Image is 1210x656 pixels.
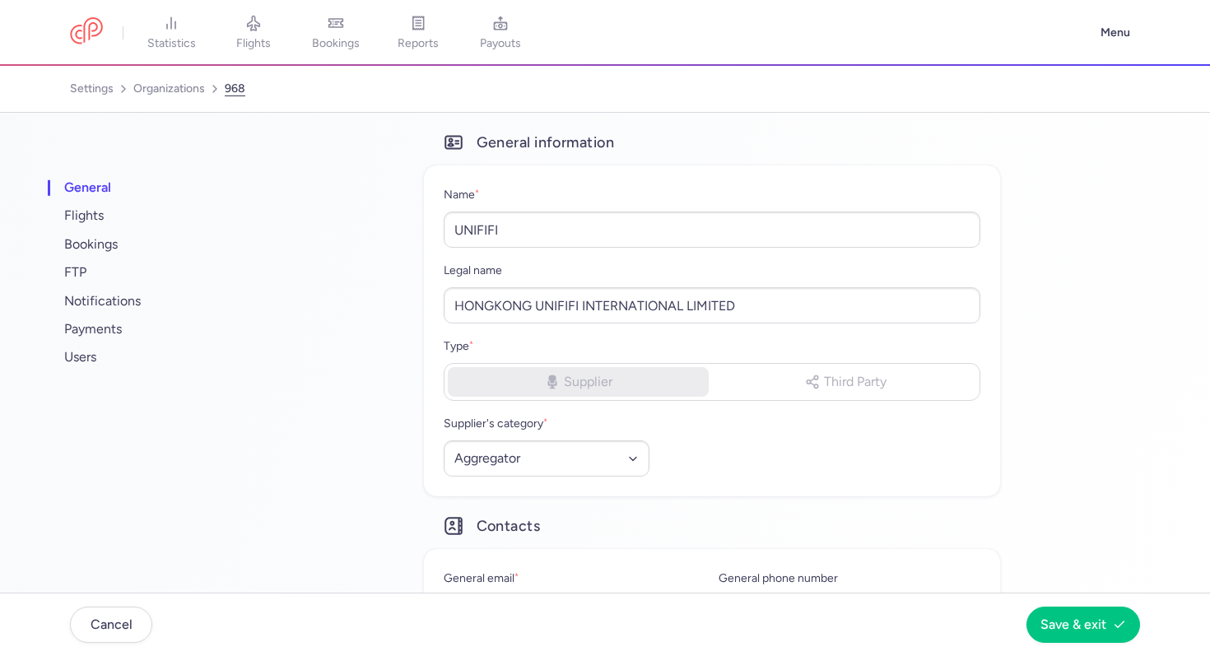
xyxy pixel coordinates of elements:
[147,36,196,51] span: statistics
[1026,607,1140,643] button: Save & exit
[444,337,473,356] legend: Type
[295,15,377,51] a: bookings
[91,617,133,632] span: Cancel
[225,76,245,102] a: 968
[70,607,152,643] button: Cancel
[424,516,1000,536] h3: Contacts
[236,36,271,51] span: flights
[212,15,295,51] a: flights
[54,258,260,286] button: FTP
[54,174,260,202] button: general
[70,76,114,102] a: settings
[444,414,649,434] label: Supplier's category
[459,15,542,51] a: payouts
[54,343,260,371] button: users
[444,287,980,323] input: Optional name for legal purposes (invoices, ...)
[54,315,260,343] button: payments
[444,261,980,281] label: Legal name
[444,212,980,248] input: Der Touristik, Gambia Experience...
[444,569,705,589] label: General email
[719,569,980,589] label: General phone number
[377,15,459,51] a: reports
[312,36,360,51] span: bookings
[54,287,260,315] button: notifications
[424,133,1000,152] h3: General information
[480,36,521,51] span: payouts
[130,15,212,51] a: statistics
[54,202,260,230] button: flights
[70,17,103,48] a: CitizenPlane red outlined logo
[398,36,439,51] span: reports
[1091,17,1140,49] button: Menu
[54,230,260,258] button: bookings
[1040,617,1106,632] span: Save & exit
[444,185,980,205] label: Name
[133,76,205,102] a: organizations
